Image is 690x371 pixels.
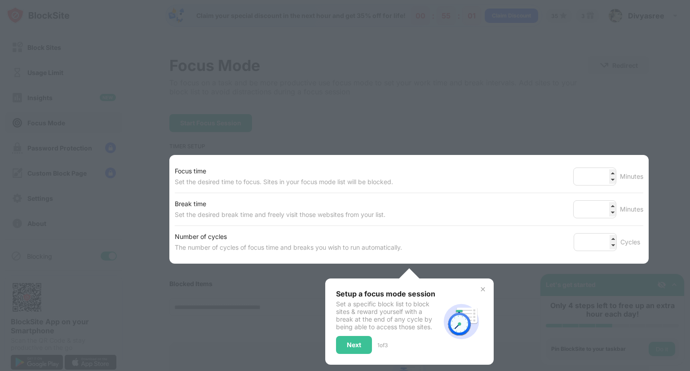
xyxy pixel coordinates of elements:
div: Break time [175,199,385,209]
div: Setup a focus mode session [336,289,440,298]
div: The number of cycles of focus time and breaks you wish to run automatically. [175,242,402,253]
img: x-button.svg [479,286,487,293]
div: Minutes [620,204,643,215]
div: Focus time [175,166,393,177]
div: Cycles [620,237,643,247]
div: Set the desired time to focus. Sites in your focus mode list will be blocked. [175,177,393,187]
div: Set a specific block list to block sites & reward yourself with a break at the end of any cycle b... [336,300,440,331]
img: focus-mode-timer.svg [440,300,483,343]
div: Minutes [620,171,643,182]
div: Set the desired break time and freely visit those websites from your list. [175,209,385,220]
div: Number of cycles [175,231,402,242]
div: 1 of 3 [377,342,388,349]
div: Next [347,341,361,349]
